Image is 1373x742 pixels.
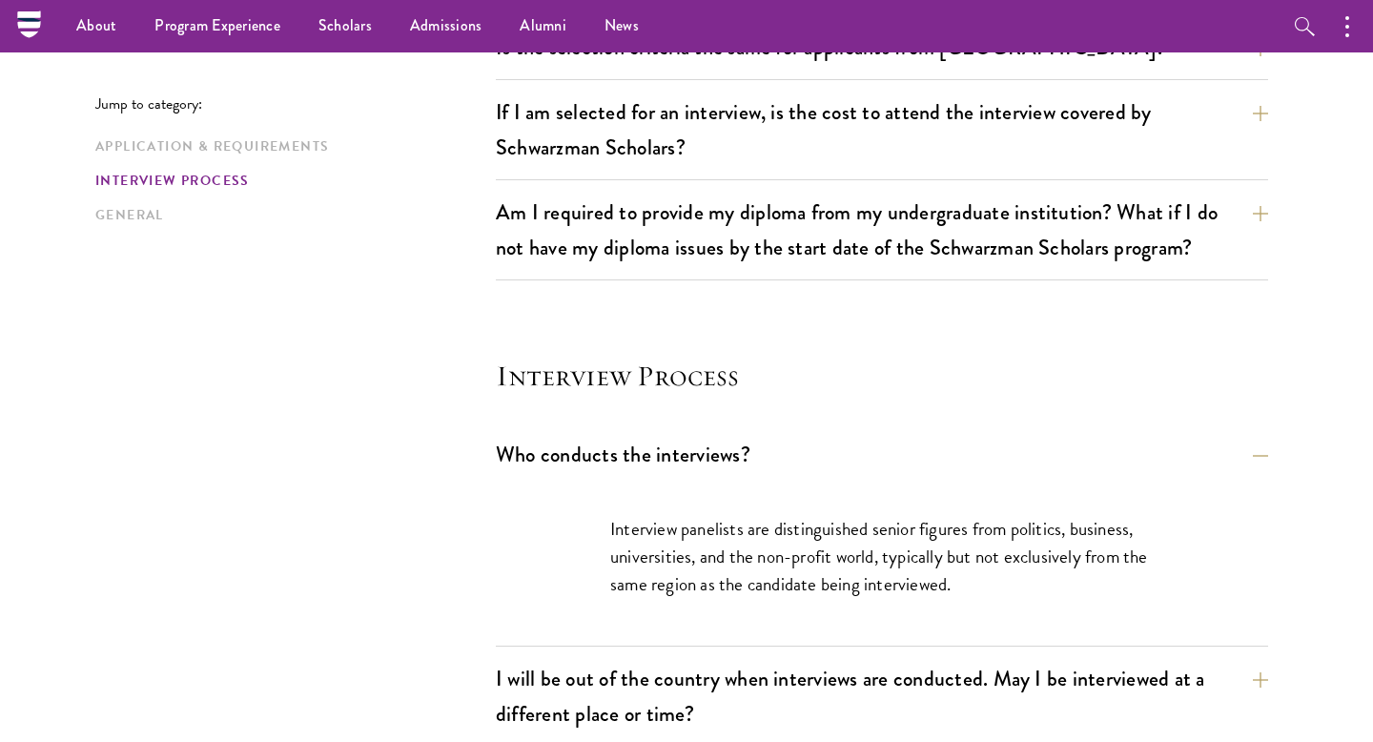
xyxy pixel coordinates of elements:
[95,95,496,113] p: Jump to category:
[496,91,1268,169] button: If I am selected for an interview, is the cost to attend the interview covered by Schwarzman Scho...
[610,515,1154,598] p: Interview panelists are distinguished senior figures from politics, business, universities, and t...
[95,205,484,225] a: General
[496,657,1268,735] button: I will be out of the country when interviews are conducted. May I be interviewed at a different p...
[496,433,1268,476] button: Who conducts the interviews?
[496,191,1268,269] button: Am I required to provide my diploma from my undergraduate institution? What if I do not have my d...
[496,357,1268,395] h4: Interview Process
[95,136,484,156] a: Application & Requirements
[95,171,484,191] a: Interview Process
